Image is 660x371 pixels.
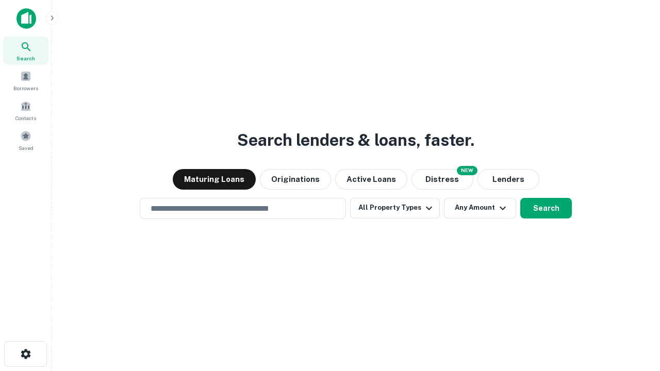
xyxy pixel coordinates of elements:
a: Borrowers [3,66,48,94]
a: Search [3,37,48,64]
a: Saved [3,126,48,154]
div: NEW [457,166,477,175]
h3: Search lenders & loans, faster. [237,128,474,153]
button: Maturing Loans [173,169,256,190]
span: Search [16,54,35,62]
button: Search [520,198,572,218]
a: Contacts [3,96,48,124]
span: Borrowers [13,84,38,92]
button: Originations [260,169,331,190]
button: Lenders [477,169,539,190]
img: capitalize-icon.png [16,8,36,29]
span: Contacts [15,114,36,122]
button: Any Amount [444,198,516,218]
button: Active Loans [335,169,407,190]
span: Saved [19,144,34,152]
button: All Property Types [350,198,440,218]
iframe: Chat Widget [608,289,660,338]
button: Search distressed loans with lien and other non-mortgage details. [411,169,473,190]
